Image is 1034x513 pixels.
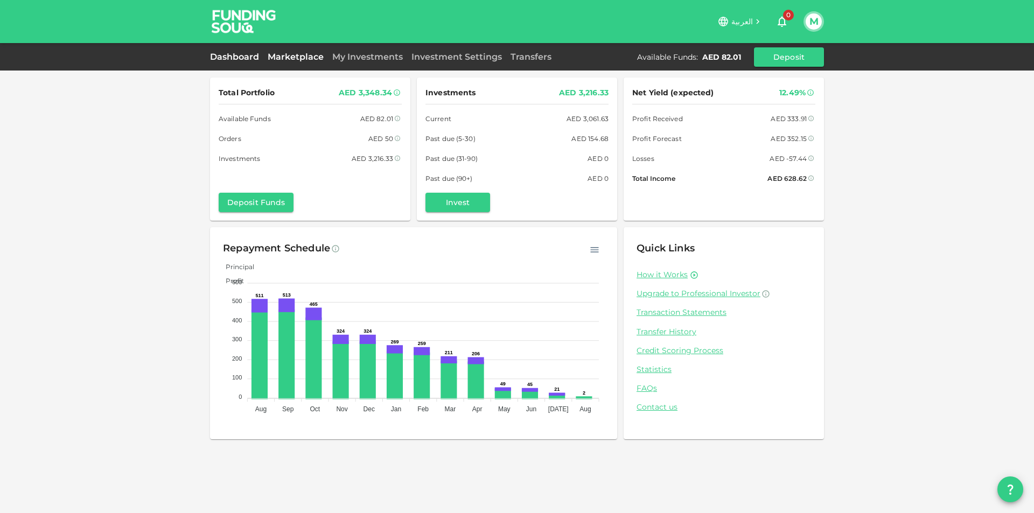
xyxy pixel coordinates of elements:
[425,133,476,144] span: Past due (5-30)
[263,52,328,62] a: Marketplace
[218,263,254,271] span: Principal
[771,11,793,32] button: 0
[754,47,824,67] button: Deposit
[232,336,242,342] tspan: 300
[368,133,393,144] div: AED 50
[472,405,483,413] tspan: Apr
[255,405,267,413] tspan: Aug
[632,113,683,124] span: Profit Received
[232,279,242,285] tspan: 600
[637,346,811,356] a: Credit Scoring Process
[336,405,347,413] tspan: Nov
[425,86,476,100] span: Investments
[632,133,682,144] span: Profit Forecast
[445,405,456,413] tspan: Mar
[352,153,393,164] div: AED 3,216.33
[637,289,811,299] a: Upgrade to Professional Investor
[425,193,490,212] button: Invest
[407,52,506,62] a: Investment Settings
[637,307,811,318] a: Transaction Statements
[767,173,807,184] div: AED 628.62
[425,153,478,164] span: Past due (31-90)
[232,298,242,304] tspan: 500
[771,133,807,144] div: AED 352.15
[360,113,393,124] div: AED 82.01
[232,317,242,324] tspan: 400
[548,405,569,413] tspan: [DATE]
[559,86,609,100] div: AED 3,216.33
[391,405,401,413] tspan: Jan
[219,153,260,164] span: Investments
[588,173,609,184] div: AED 0
[997,476,1023,502] button: question
[239,393,242,400] tspan: 0
[219,86,275,100] span: Total Portfolio
[579,405,591,413] tspan: Aug
[339,86,392,100] div: AED 3,348.34
[223,240,330,257] div: Repayment Schedule
[637,402,811,412] a: Contact us
[637,364,811,375] a: Statistics
[637,52,698,62] div: Available Funds :
[282,405,294,413] tspan: Sep
[779,86,806,100] div: 12.49%
[218,277,244,285] span: Profit
[632,173,675,184] span: Total Income
[771,113,807,124] div: AED 333.91
[310,405,320,413] tspan: Oct
[637,242,695,254] span: Quick Links
[770,153,807,164] div: AED -57.44
[219,113,271,124] span: Available Funds
[632,86,714,100] span: Net Yield (expected)
[425,113,451,124] span: Current
[806,13,822,30] button: M
[210,52,263,62] a: Dashboard
[571,133,609,144] div: AED 154.68
[328,52,407,62] a: My Investments
[526,405,536,413] tspan: Jun
[731,17,753,26] span: العربية
[219,133,241,144] span: Orders
[567,113,609,124] div: AED 3,061.63
[364,405,375,413] tspan: Dec
[637,383,811,393] a: FAQs
[702,52,741,62] div: AED 82.01
[425,173,473,184] span: Past due (90+)
[632,153,654,164] span: Losses
[637,289,760,298] span: Upgrade to Professional Investor
[232,355,242,362] tspan: 200
[219,193,294,212] button: Deposit Funds
[637,327,811,337] a: Transfer History
[506,52,556,62] a: Transfers
[232,374,242,381] tspan: 100
[588,153,609,164] div: AED 0
[637,270,688,280] a: How it Works
[783,10,794,20] span: 0
[417,405,429,413] tspan: Feb
[498,405,511,413] tspan: May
